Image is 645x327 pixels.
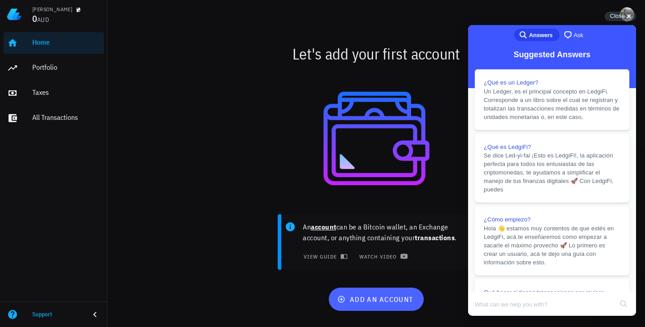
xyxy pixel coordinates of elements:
[620,7,634,21] div: avatar
[4,57,104,79] a: Portfolio
[4,107,104,129] a: All Transactions
[311,222,336,231] b: account
[32,88,100,97] div: Taxes
[4,32,104,54] a: Home
[303,253,346,260] span: view guide
[32,6,72,13] div: [PERSON_NAME]
[329,288,424,311] button: add an account
[16,264,136,271] span: Qué hacer si tienes transacciones por revisar
[297,250,352,263] button: view guide
[415,233,455,242] b: transactions
[339,295,413,304] span: add an account
[303,221,468,243] p: An can be a Bitcoin wallet, an Exchange account, or anything containing your .
[468,25,636,316] iframe: Help Scout Beacon - Live Chat, Contact Form, and Knowledge Base
[7,254,161,323] a: Qué hacer si tienes transacciones por revisar
[610,13,625,19] span: Close
[359,253,406,260] span: watch video
[37,16,49,24] span: AUD
[32,113,100,122] div: All Transactions
[32,311,82,318] div: Support
[111,39,642,68] div: Let's add your first account
[32,13,37,25] span: 0
[32,63,100,72] div: Portfolio
[32,38,100,47] div: Home
[605,12,636,21] button: Close
[353,250,412,263] a: watch video
[7,7,21,21] img: LedgiFi
[4,82,104,104] a: Taxes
